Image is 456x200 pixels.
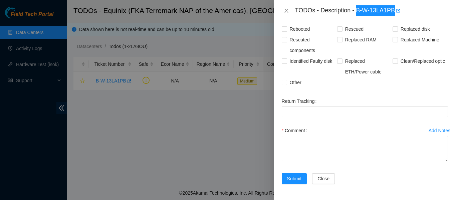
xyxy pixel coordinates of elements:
span: Rebooted [287,24,313,34]
div: TODOs - Description - B-W-13LA1PB [295,5,448,16]
span: Other [287,77,304,88]
span: Submit [287,175,302,182]
span: Rescued [343,24,366,34]
textarea: Comment [282,136,448,161]
span: Replaced RAM [343,34,379,45]
button: Submit [282,173,307,184]
span: Identified Faulty disk [287,56,335,66]
span: Clean/Replaced optic [398,56,448,66]
button: Add Notes [428,125,451,136]
span: Reseated components [287,34,337,56]
span: close [284,8,289,13]
span: Close [317,175,329,182]
label: Comment [282,125,310,136]
button: Close [282,8,291,14]
span: Replaced Machine [398,34,442,45]
span: Replaced disk [398,24,433,34]
div: Add Notes [429,128,450,133]
label: Return Tracking [282,96,319,107]
input: Return Tracking [282,107,448,117]
button: Close [312,173,335,184]
span: Replaced ETH/Power cable [343,56,393,77]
